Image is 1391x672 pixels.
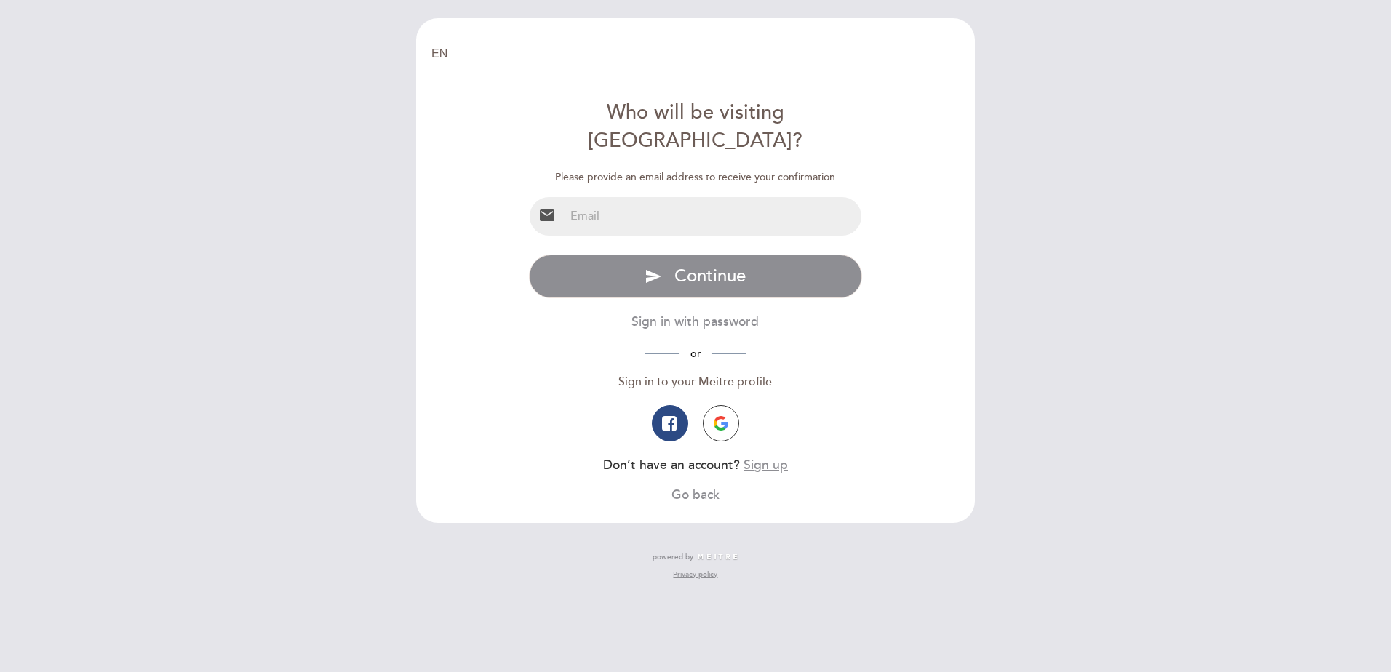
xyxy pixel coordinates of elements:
span: powered by [653,552,693,562]
button: Go back [671,486,720,504]
div: Please provide an email address to receive your confirmation [529,170,863,185]
input: Email [565,197,862,236]
span: Don’t have an account? [603,457,740,473]
span: or [679,348,712,360]
div: Sign in to your Meitre profile [529,374,863,391]
img: icon-google.png [714,416,728,431]
button: send Continue [529,255,863,298]
img: MEITRE [697,553,738,561]
button: Sign up [744,456,788,474]
button: Sign in with password [631,313,759,331]
a: Privacy policy [673,569,717,580]
i: email [538,207,556,224]
div: Who will be visiting [GEOGRAPHIC_DATA]? [529,99,863,156]
a: powered by [653,552,738,562]
i: send [645,268,662,285]
span: Continue [674,265,746,287]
